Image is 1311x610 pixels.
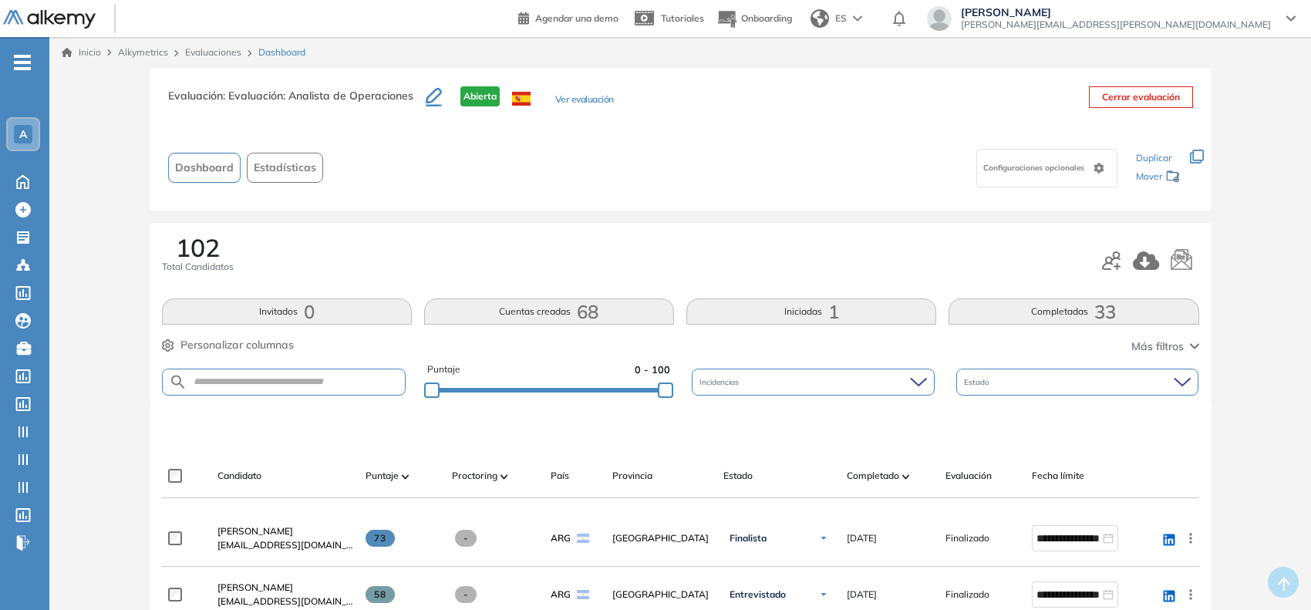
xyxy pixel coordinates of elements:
span: Tutoriales [661,12,704,24]
span: Incidencias [699,376,742,388]
span: close-circle [1103,589,1114,600]
span: [EMAIL_ADDRESS][DOMAIN_NAME] [217,538,353,552]
span: - [455,530,477,547]
span: Dashboard [258,45,305,59]
h3: Evaluación [168,86,426,119]
button: Iniciadas1 [686,298,936,325]
span: Proctoring [452,469,497,483]
div: Configuraciones opcionales [976,149,1117,187]
a: Inicio [62,45,101,59]
span: Fecha límite [1032,469,1084,483]
img: SEARCH_ALT [169,372,187,392]
span: Completado [847,469,899,483]
span: [PERSON_NAME] [217,525,293,537]
span: Finalista [730,532,767,544]
a: [PERSON_NAME] [217,581,353,595]
span: Agendar una demo [535,12,618,24]
span: [PERSON_NAME] [961,6,1271,19]
span: [DATE] [847,531,877,545]
div: Incidencias [692,369,935,396]
button: Más filtros [1131,339,1199,355]
span: ES [835,12,847,25]
span: - [455,586,477,603]
button: Estadísticas [247,153,323,183]
span: : Evaluación: Analista de Operaciones [223,89,413,103]
img: [missing "en.ARROW_ALT" translation] [402,474,409,479]
img: ARG [577,590,589,599]
a: Agendar una demo [518,8,618,26]
span: Estado [964,376,993,388]
span: Alkymetrics [118,46,168,58]
img: Ícono de flecha [819,534,828,543]
span: close-circle [1103,533,1114,544]
div: Mover [1136,163,1181,192]
button: Dashboard [168,153,241,183]
span: 0 - 100 [635,362,670,377]
span: ARG [551,531,571,545]
img: Logo [3,10,96,29]
button: Ver evaluación [555,93,614,109]
span: A [19,128,27,140]
span: Entrevistado [730,588,786,601]
span: [EMAIL_ADDRESS][DOMAIN_NAME] [217,595,353,608]
img: [missing "en.ARROW_ALT" translation] [500,474,508,479]
button: Onboarding [716,2,792,35]
span: 58 [366,586,396,603]
img: [missing "en.ARROW_ALT" translation] [902,474,910,479]
span: ARG [551,588,571,602]
span: Personalizar columnas [180,337,294,353]
span: Finalizado [945,588,989,602]
img: Ícono de flecha [819,590,828,599]
img: world [811,9,829,28]
button: Cuentas creadas68 [424,298,674,325]
span: Abierta [460,86,500,106]
span: 102 [176,235,220,260]
span: Finalizado [945,531,989,545]
span: Total Candidatos [162,260,234,274]
button: Personalizar columnas [162,337,294,353]
span: Más filtros [1131,339,1184,355]
span: [PERSON_NAME] [217,581,293,593]
span: Evaluación [945,469,992,483]
span: Estadísticas [254,160,316,176]
img: arrow [853,15,862,22]
span: Onboarding [741,12,792,24]
span: Puntaje [366,469,399,483]
span: Duplicar [1136,152,1171,163]
span: Estado [723,469,753,483]
a: [PERSON_NAME] [217,524,353,538]
span: Dashboard [175,160,234,176]
span: País [551,469,569,483]
button: Invitados0 [162,298,412,325]
span: [DATE] [847,588,877,602]
img: ARG [577,534,589,543]
img: ESP [512,92,531,106]
button: Completadas33 [949,298,1198,325]
span: Candidato [217,469,261,483]
span: [GEOGRAPHIC_DATA] [612,588,711,602]
span: Configuraciones opcionales [983,162,1087,174]
div: Estado [956,369,1199,396]
span: Provincia [612,469,652,483]
a: Evaluaciones [185,46,241,58]
span: [PERSON_NAME][EMAIL_ADDRESS][PERSON_NAME][DOMAIN_NAME] [961,19,1271,31]
button: Cerrar evaluación [1089,86,1193,108]
span: [GEOGRAPHIC_DATA] [612,531,711,545]
i: - [14,61,31,64]
span: Puntaje [427,362,460,377]
span: 73 [366,530,396,547]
